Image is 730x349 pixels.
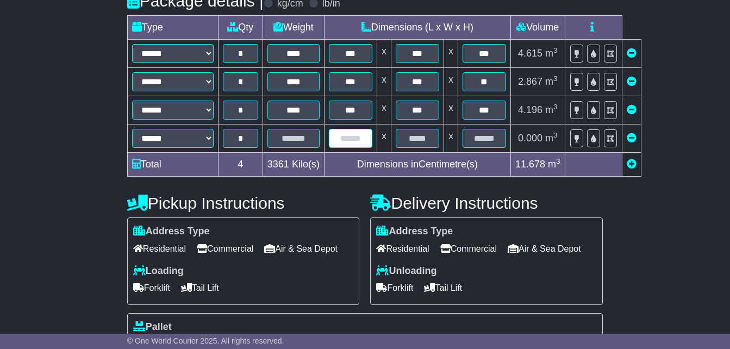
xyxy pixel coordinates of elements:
[553,46,558,54] sup: 3
[627,159,637,170] a: Add new item
[545,104,558,115] span: m
[127,336,284,345] span: © One World Courier 2025. All rights reserved.
[133,240,186,257] span: Residential
[127,153,218,177] td: Total
[627,104,637,115] a: Remove this item
[508,240,581,257] span: Air & Sea Depot
[376,240,429,257] span: Residential
[518,133,542,144] span: 0.000
[133,279,170,296] span: Forklift
[545,76,558,87] span: m
[376,265,436,277] label: Unloading
[181,279,219,296] span: Tail Lift
[197,240,253,257] span: Commercial
[127,194,360,212] h4: Pickup Instructions
[264,240,338,257] span: Air & Sea Depot
[377,40,391,68] td: x
[370,194,603,212] h4: Delivery Instructions
[324,153,510,177] td: Dimensions in Centimetre(s)
[133,226,210,238] label: Address Type
[324,16,510,40] td: Dimensions (L x W x H)
[627,76,637,87] a: Remove this item
[510,16,565,40] td: Volume
[515,159,545,170] span: 11.678
[627,48,637,59] a: Remove this item
[263,153,324,177] td: Kilo(s)
[218,16,263,40] td: Qty
[548,159,560,170] span: m
[553,131,558,139] sup: 3
[127,16,218,40] td: Type
[376,226,453,238] label: Address Type
[553,103,558,111] sup: 3
[444,40,458,68] td: x
[545,133,558,144] span: m
[627,133,637,144] a: Remove this item
[424,279,462,296] span: Tail Lift
[263,16,324,40] td: Weight
[553,74,558,83] sup: 3
[267,159,289,170] span: 3361
[133,321,172,333] label: Pallet
[377,124,391,153] td: x
[218,153,263,177] td: 4
[556,157,560,165] sup: 3
[444,124,458,153] td: x
[444,96,458,124] td: x
[518,76,542,87] span: 2.867
[133,265,184,277] label: Loading
[376,279,413,296] span: Forklift
[377,68,391,96] td: x
[440,240,497,257] span: Commercial
[518,104,542,115] span: 4.196
[444,68,458,96] td: x
[545,48,558,59] span: m
[518,48,542,59] span: 4.615
[377,96,391,124] td: x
